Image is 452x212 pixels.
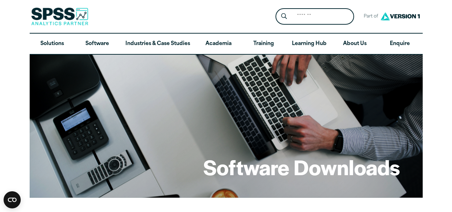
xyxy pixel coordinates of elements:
a: Software [75,34,120,54]
a: Solutions [30,34,75,54]
a: Academia [196,34,241,54]
a: Enquire [377,34,422,54]
a: Industries & Case Studies [120,34,196,54]
a: About Us [332,34,377,54]
img: Version1 Logo [379,10,422,23]
h1: Software Downloads [203,153,400,181]
nav: Desktop version of site main menu [30,34,423,54]
a: Training [241,34,286,54]
a: Learning Hub [286,34,332,54]
button: Search magnifying glass icon [277,10,290,23]
span: Part of [360,11,379,22]
form: Site Header Search Form [275,8,354,25]
button: Open CMP widget [4,191,21,208]
img: SPSS Analytics Partner [31,8,88,25]
svg: Search magnifying glass icon [281,13,287,19]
